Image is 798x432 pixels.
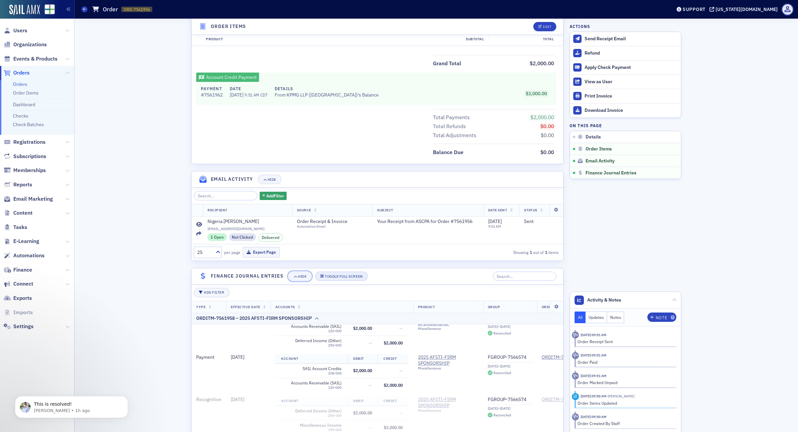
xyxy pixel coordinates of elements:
div: Print Invoice [585,93,678,99]
div: 25 [197,249,212,256]
span: $2,000.00 [530,114,554,120]
button: Edit [533,22,556,31]
span: — [369,425,372,430]
div: Not Clicked [229,233,256,241]
span: ORD-7561956 [124,7,150,12]
span: From KPMG LLP ([GEOGRAPHIC_DATA])'s Balance [275,92,379,99]
div: 208-004 [281,371,341,375]
div: Order Receipt Sent [578,338,672,344]
button: Hide [258,175,281,184]
div: Subtotal [419,37,488,42]
span: Automations [13,252,45,259]
span: $2,000.00 [530,60,554,67]
span: 2025 AFSTI-FIRM SPONSORSHIP [418,397,478,408]
span: Type [196,305,205,309]
div: Total Payments [433,113,470,121]
a: ORDITM-7561958 [542,397,580,403]
span: Recipient [207,208,227,212]
time: 7/23/2025 09:51 AM [581,373,606,378]
span: Order Item [542,305,564,309]
span: Activity & Notes [587,297,621,304]
span: Date Sent [488,208,507,212]
span: Reports [13,181,32,188]
div: 120-000 [281,329,341,333]
h4: Order Items [211,23,246,30]
span: Subject [377,208,393,212]
span: Registrations [13,138,46,146]
div: Miscellaneous [418,327,478,331]
a: Organizations [4,41,47,48]
span: Exports [13,295,32,302]
button: Send Receipt Email [570,32,681,46]
span: [DATE] [230,92,244,98]
a: Email Marketing [4,195,53,203]
button: AddFilter [260,192,287,200]
span: Content [13,209,33,217]
time: 7/23/2025 09:50 AM [581,414,606,419]
input: Search… [493,272,557,281]
span: — [399,368,403,373]
div: Showing out of items [442,249,559,255]
button: Export Page [243,247,280,257]
a: FGROUP-7566574 [488,354,532,360]
th: Debit [347,396,378,406]
div: Nigeria [PERSON_NAME] [207,219,259,225]
a: Download Invoice [570,103,681,117]
a: Orders [4,69,30,77]
span: Accounts Receivable (SAIL) [281,324,341,329]
span: Memberships [13,167,46,174]
div: ORDITM-7561958 – 2025 AFSTI-FIRM SPONSORSHIP [196,315,312,322]
span: Email Activity [586,158,614,164]
span: Settings [13,323,34,330]
div: Total Adjustments [433,131,476,139]
span: Finance Journal Entries [586,170,636,176]
div: Hide [268,178,276,181]
strong: 1 [544,249,548,255]
span: $0.00 [541,132,554,138]
div: 250-000 [281,413,341,418]
h4: Actions [570,23,590,29]
div: Send Receipt Email [585,36,678,42]
div: 120-000 [281,385,341,390]
h4: On this page [570,122,681,128]
a: Tasks [4,224,27,231]
a: Subscriptions [4,153,46,160]
a: Reports [4,181,32,188]
div: Reconciled [493,331,511,335]
span: — [369,382,372,388]
a: E-Learning [4,238,39,245]
span: Email Marketing [13,195,53,203]
button: View as User [570,75,681,89]
div: Activity [572,413,579,420]
th: Account [275,354,347,363]
time: 9:51 AM [488,224,501,229]
a: Exports [4,295,32,302]
span: Order Receipt & Invoice [297,219,357,225]
span: Accounts [275,305,295,309]
span: Tasks [13,224,27,231]
a: Checks [13,113,28,119]
div: Apply Check Payment [585,65,678,71]
h4: Finance Journal Entries [211,273,284,280]
th: Debit [347,354,378,363]
span: Users [13,27,27,34]
span: SAIL Account Credits [281,366,341,371]
span: [DATE] [231,354,244,360]
span: Profile [782,4,793,15]
button: Updates [586,312,607,323]
div: 395-000 [281,428,341,432]
div: Order Created By Staff [578,420,672,426]
span: Finance [13,266,32,274]
div: Product [201,37,419,42]
span: [DATE] [488,218,502,224]
span: Total Refunds [433,122,468,130]
span: 2025 AFSTI-FIRM SPONSORSHIP [418,354,478,366]
a: ORDITM-7561958 [542,354,580,360]
div: Automation Email [297,224,357,229]
a: Print Invoice [570,89,681,103]
a: Settings [4,323,34,330]
div: Toggle Full Screen [325,275,362,278]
